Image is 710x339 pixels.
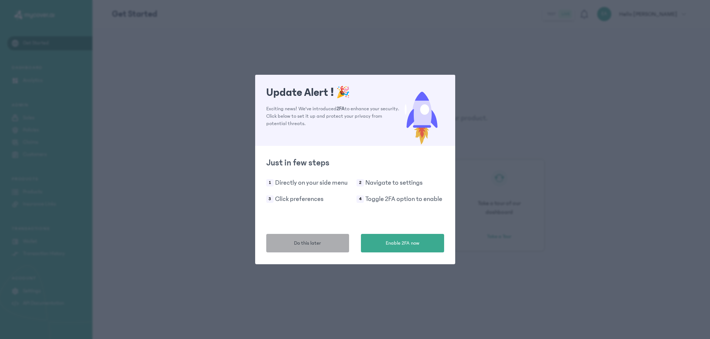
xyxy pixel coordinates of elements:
button: Enable 2FA now [361,234,444,252]
button: Do this later [266,234,349,252]
p: Toggle 2FA option to enable [365,194,442,204]
p: Click preferences [275,194,324,204]
span: 4 [356,195,364,203]
span: Do this later [294,239,321,247]
span: 2FA [337,106,345,112]
p: Navigate to settings [365,178,423,188]
span: Enable 2FA now [386,239,419,247]
span: 1 [266,179,274,187]
p: Directly on your side menu [275,178,348,188]
span: 🎉 [336,86,350,99]
span: 2 [356,179,364,187]
p: Exciting news! We've introduced to enhance your security. Click below to set it up and protect yo... [266,105,400,127]
h2: Just in few steps [266,157,444,169]
span: 3 [266,195,274,203]
h1: Update Alert ! [266,86,400,99]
